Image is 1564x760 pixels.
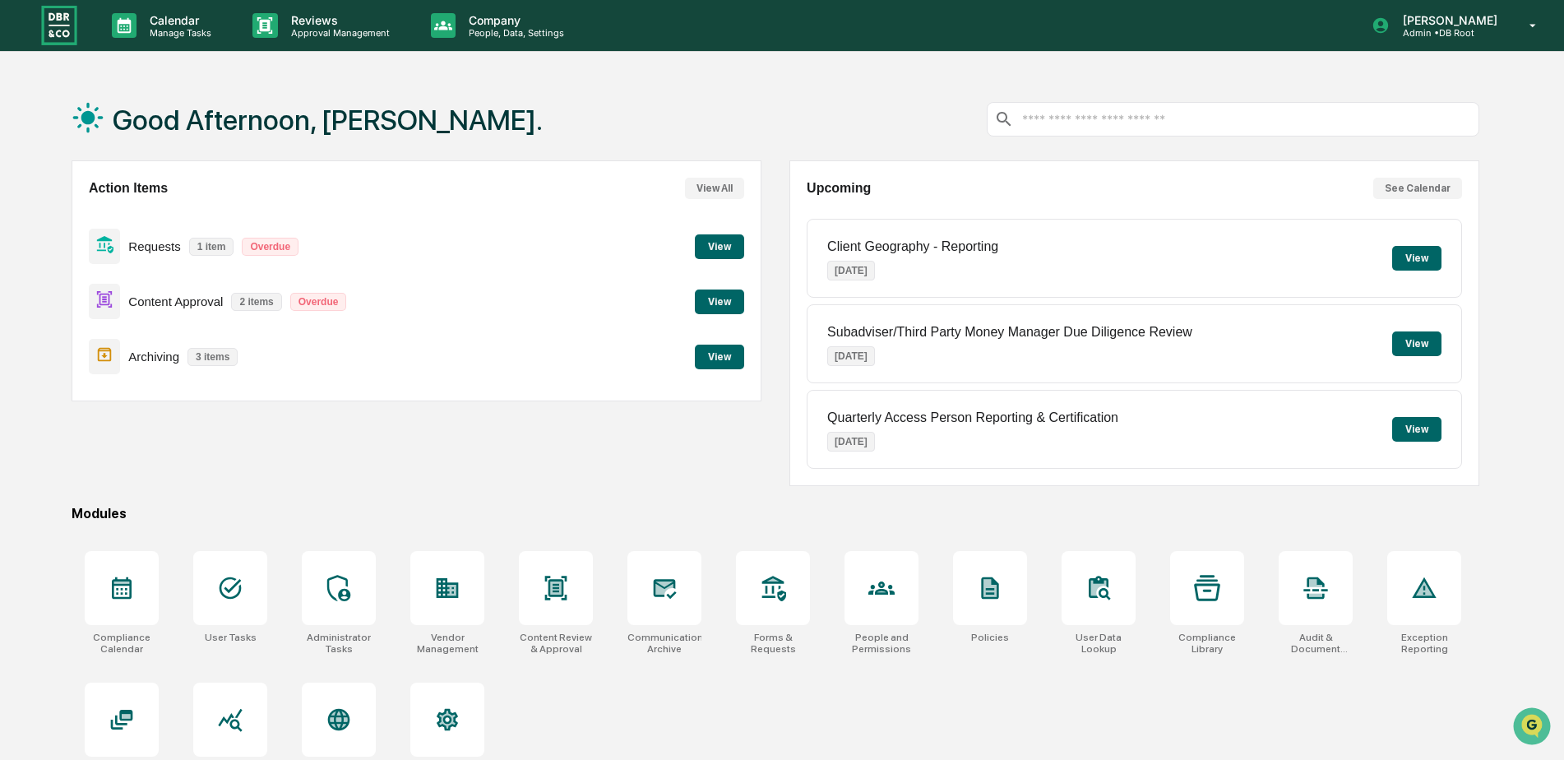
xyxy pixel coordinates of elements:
button: Start new chat [280,131,299,151]
img: logo [39,3,79,47]
p: [DATE] [827,346,875,366]
div: User Data Lookup [1062,632,1136,655]
p: Subadviser/Third Party Money Manager Due Diligence Review [827,325,1192,340]
p: Manage Tasks [137,27,220,39]
h2: Action Items [89,181,168,196]
div: 🔎 [16,240,30,253]
p: How can we help? [16,35,299,61]
a: View [695,348,744,364]
button: View [1392,417,1441,442]
h2: Upcoming [807,181,871,196]
p: People, Data, Settings [456,27,572,39]
p: 1 item [189,238,234,256]
h1: Good Afternoon, [PERSON_NAME]. [113,104,543,137]
div: Forms & Requests [736,632,810,655]
p: Admin • DB Root [1390,27,1506,39]
p: Archiving [128,350,179,364]
a: 🗄️Attestations [113,201,211,230]
span: Attestations [136,207,204,224]
span: Preclearance [33,207,106,224]
button: See Calendar [1373,178,1462,199]
p: Client Geography - Reporting [827,239,998,254]
p: Quarterly Access Person Reporting & Certification [827,410,1118,425]
p: Requests [128,239,180,253]
button: View [1392,246,1441,271]
p: [DATE] [827,261,875,280]
p: Overdue [290,293,347,311]
p: 2 items [231,293,281,311]
div: 🗄️ [119,209,132,222]
button: View [695,290,744,314]
p: [PERSON_NAME] [1390,13,1506,27]
p: Approval Management [278,27,398,39]
div: We're available if you need us! [56,142,208,155]
a: 🔎Data Lookup [10,232,110,262]
p: 3 items [187,348,238,366]
button: View [695,234,744,259]
p: Company [456,13,572,27]
p: Overdue [242,238,298,256]
a: View [695,238,744,253]
div: Exception Reporting [1387,632,1461,655]
div: Compliance Library [1170,632,1244,655]
p: [DATE] [827,432,875,452]
p: Reviews [278,13,398,27]
a: 🖐️Preclearance [10,201,113,230]
button: View [1392,331,1441,356]
a: Powered byPylon [116,278,199,291]
img: 1746055101610-c473b297-6a78-478c-a979-82029cc54cd1 [16,126,46,155]
button: View [695,345,744,369]
div: Communications Archive [627,632,701,655]
iframe: Open customer support [1511,706,1556,750]
div: 🖐️ [16,209,30,222]
div: Start new chat [56,126,270,142]
div: Compliance Calendar [85,632,159,655]
div: Modules [72,506,1479,521]
p: Content Approval [128,294,223,308]
div: Content Review & Approval [519,632,593,655]
span: Data Lookup [33,239,104,255]
div: People and Permissions [844,632,919,655]
div: User Tasks [205,632,257,643]
div: Audit & Document Logs [1279,632,1353,655]
div: Policies [971,632,1009,643]
span: Pylon [164,279,199,291]
div: Administrator Tasks [302,632,376,655]
button: View All [685,178,744,199]
div: Vendor Management [410,632,484,655]
p: Calendar [137,13,220,27]
a: View [695,293,744,308]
